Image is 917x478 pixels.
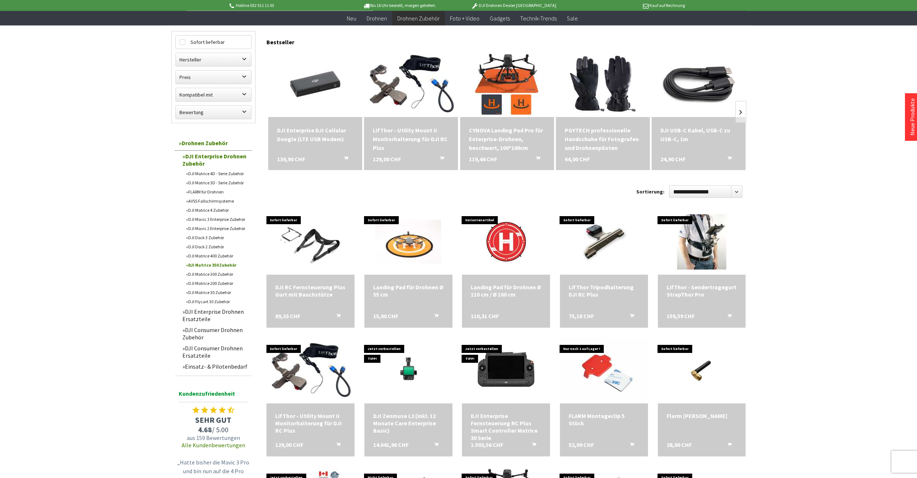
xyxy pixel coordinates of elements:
[660,126,737,143] div: DJI USB-C Kabel, USB-C zu USB-C, 1m
[569,441,594,448] span: 52,09 CHF
[569,283,639,298] a: LifThor Tripodhalterung DJI RC Plus 75,18 CHF In den Warenkorb
[667,283,737,298] a: LifThor - Sendertragegurt StrapThor Pro 159,59 CHF In den Warenkorb
[373,441,409,448] span: 14.041,96 CHF
[179,151,252,169] a: DJI Enterprise Drohnen Zubehör
[367,15,387,22] span: Drohnen
[569,283,639,298] div: LifThor Tripodhalterung DJI RC Plus
[175,136,252,151] a: Drohnen Zubehör
[182,251,252,260] a: DJI Matrice 400 Zubehör
[425,441,443,451] button: In den Warenkorb
[571,1,685,10] p: Kauf auf Rechnung
[275,283,346,298] a: DJI RC Fernsteuerung Plus Gurt mit Bauchstütze 89,33 CHF In den Warenkorb
[719,441,736,451] button: In den Warenkorb
[373,126,449,152] a: LifThor - Utility Mount II Monitorhalterung für DJI RC Plus 129,00 CHF In den Warenkorb
[228,1,342,10] p: Hotline 032 511 11 03
[909,98,916,136] a: Neue Produkte
[176,35,251,49] label: Sofort lieferbar
[473,209,539,275] img: Landing Pad für Drohnen Ø 110 cm / Ø 160 cm
[175,425,252,434] span: / 5.00
[469,155,497,163] span: 119,44 CHF
[179,343,252,361] a: DJI Consumer Drohnen Ersatzteile
[182,233,252,242] a: DJI Dock 3 Zubehör
[515,11,562,26] a: Technik-Trends
[342,1,456,10] p: Bis 16 Uhr bestellt, morgen geliefert.
[182,279,252,288] a: DJI Matrice 200 Zubehör
[373,312,398,320] span: 15,00 CHF
[268,53,362,115] img: DJI Enterprise DJI Cellular Dongle (LTE USB Modem)
[182,260,252,270] a: DJI Matrice 350 Zubehör
[397,15,440,22] span: Drohnen Zubehör
[182,196,252,206] a: AVSS Fallschirmsysteme
[182,297,252,306] a: DJI Flycart 30 Zubehör
[667,412,737,419] div: Flarm [PERSON_NAME]
[569,412,639,427] div: FLARM Montageclip 5 Stück
[719,312,736,322] button: In den Warenkorb
[569,412,639,427] a: FLARM Montageclip 5 Stück 52,09 CHF In den Warenkorb
[471,283,541,298] div: Landing Pad für Drohnen Ø 110 cm / Ø 160 cm
[198,425,212,434] span: 4.68
[277,126,353,143] div: DJI Enterprise DJI Cellular Dongle (LTE USB Modem)
[179,306,252,324] a: DJI Enterprise Drohnen Ersatzteile
[569,312,594,320] span: 75,18 CHF
[667,412,737,419] a: Flarm [PERSON_NAME] 28,00 CHF In den Warenkorb
[667,312,695,320] span: 159,59 CHF
[277,155,305,163] span: 139,90 CHF
[523,441,541,451] button: In den Warenkorb
[565,155,590,163] span: 64,00 CHF
[471,412,541,441] div: DJI Enterprise Fernsteuerung RC Plus Smart Controller Matrice 30 Serie
[373,126,449,152] div: LifThor - Utility Mount II Monitorhalterung für DJI RC Plus
[469,126,545,152] a: CYNOVA Landing Pad Pro für Enterprise-Drohnen, beschwert, 100*100cm 119,44 CHF In den Warenkorb
[560,214,648,270] img: LifThor Tripodhalterung DJI RC Plus
[431,155,448,164] button: In den Warenkorb
[182,206,252,215] a: DJI Matrice 4 Zubehör
[335,155,353,164] button: In den Warenkorb
[182,270,252,279] a: DJI Matrice 300 Zubehör
[658,343,746,398] img: Flarm Aurora Antenne
[182,169,252,178] a: DJI Matrice 4D - Serie Zubehör
[490,15,510,22] span: Gadgets
[562,11,583,26] a: Sale
[567,15,578,22] span: Sale
[373,283,444,298] a: Landing Pad für Drohnen Ø 55 cm 15,00 CHF In den Warenkorb
[277,126,353,143] a: DJI Enterprise DJI Cellular Dongle (LTE USB Modem) 139,90 CHF In den Warenkorb
[373,155,401,163] span: 129,00 CHF
[469,126,545,152] div: CYNOVA Landing Pad Pro für Enterprise-Drohnen, beschwert, 100*100cm
[425,312,443,322] button: In den Warenkorb
[342,11,361,26] a: Neu
[182,288,252,297] a: DJI Matrice 30 Zubehör
[364,346,452,395] img: DJI Zenmuse L2 (inkl. 12 Monate Care Enterprise Basic)
[179,361,252,372] a: Einsatz- & Pilotenbedarf
[660,126,737,143] a: DJI USB-C Kabel, USB-C zu USB-C, 1m 24,90 CHF In den Warenkorb
[175,434,252,441] span: aus 159 Bewertungen
[182,178,252,187] a: DJI Matrice 3D - Serie Zubehör
[570,51,636,117] img: PGYTECH professionelle Handschuhe für Fotografen und Drohnenpiloten
[182,215,252,224] a: DJI Mavic 3 Enterprise Zubehör
[527,155,545,164] button: In den Warenkorb
[456,1,571,10] p: DJI Drohnen Dealer [GEOGRAPHIC_DATA]
[560,338,648,403] img: FLARM Montageclip 5 Stück
[182,441,245,449] a: Alle Kundenbewertungen
[471,312,499,320] span: 110,31 CHF
[636,186,664,197] label: Sortierung:
[373,412,444,434] a: DJI Zenmuse L2 (inkl. 12 Monate Care Enterprise Basic) 14.041,96 CHF In den Warenkorb
[621,312,639,322] button: In den Warenkorb
[392,11,445,26] a: Drohnen Zubehör
[266,212,355,271] img: DJI RC Fernsteuerung Plus Gurt mit Bauchstütze
[471,412,541,441] a: DJI Enterprise Fernsteuerung RC Plus Smart Controller Matrice 30 Serie 1.503,56 CHF In den Warenkorb
[266,343,355,398] img: LifThor - Utility Mount II Monitorhalterung für DJI RC Plus
[465,338,547,403] img: DJI Enterprise Fernsteuerung RC Plus Smart Controller Matrice 30 Serie
[667,441,692,448] span: 28,00 CHF
[327,312,345,322] button: In den Warenkorb
[182,242,252,251] a: DJI Dock 2 Zubehör
[179,389,248,402] span: Kundenzufriedenheit
[275,312,300,320] span: 89,33 CHF
[347,15,356,22] span: Neu
[474,51,540,117] img: CYNOVA Landing Pad Pro für Enterprise-Drohnen, beschwert, 100*100cm
[275,412,346,434] div: LifThor - Utility Mount II Monitorhalterung für DJI RC Plus
[364,54,458,114] img: LifThor - Utility Mount II Monitorhalterung für DJI RC Plus
[176,88,251,101] label: Kompatibel mit
[179,324,252,343] a: DJI Consumer Drohnen Zubehör
[275,441,303,448] span: 129,00 CHF
[373,283,444,298] div: Landing Pad für Drohnen Ø 55 cm
[373,412,444,434] div: DJI Zenmuse L2 (inkl. 12 Monate Care Enterprise Basic)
